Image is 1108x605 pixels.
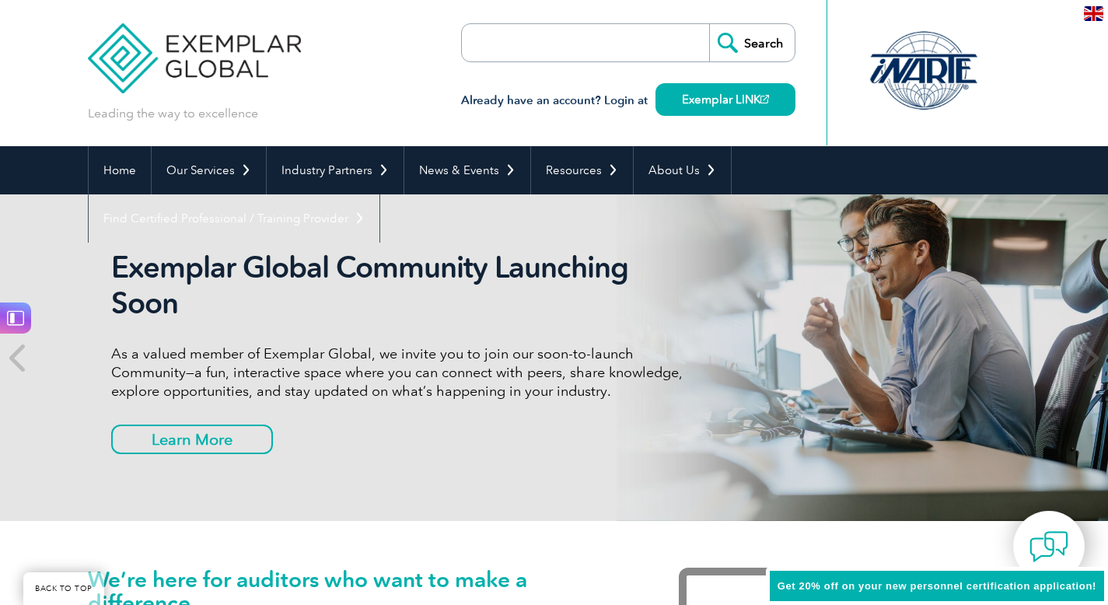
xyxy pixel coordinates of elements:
[655,83,795,116] a: Exemplar LINK
[1029,527,1068,566] img: contact-chat.png
[89,194,379,243] a: Find Certified Professional / Training Provider
[778,580,1096,592] span: Get 20% off on your new personnel certification application!
[1084,6,1103,21] img: en
[23,572,104,605] a: BACK TO TOP
[404,146,530,194] a: News & Events
[531,146,633,194] a: Resources
[111,250,694,321] h2: Exemplar Global Community Launching Soon
[88,105,258,122] p: Leading the way to excellence
[89,146,151,194] a: Home
[634,146,731,194] a: About Us
[461,91,795,110] h3: Already have an account? Login at
[152,146,266,194] a: Our Services
[111,425,273,454] a: Learn More
[111,344,694,400] p: As a valued member of Exemplar Global, we invite you to join our soon-to-launch Community—a fun, ...
[709,24,795,61] input: Search
[760,95,769,103] img: open_square.png
[267,146,404,194] a: Industry Partners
